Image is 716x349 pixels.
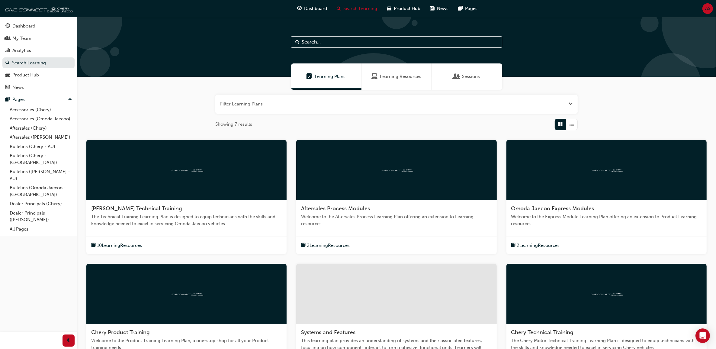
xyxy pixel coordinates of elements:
[5,97,10,102] span: pages-icon
[511,242,560,249] button: book-icon2LearningResources
[2,94,75,105] button: Pages
[570,121,574,128] span: List
[437,5,449,12] span: News
[7,124,75,133] a: Aftersales (Chery)
[307,242,350,249] span: 2 Learning Resources
[3,2,72,15] img: oneconnect
[12,47,31,54] div: Analytics
[295,39,300,46] span: Search
[371,73,377,80] span: Learning Resources
[465,5,478,12] span: Pages
[590,167,623,173] img: oneconnect
[454,2,483,15] a: pages-iconPages
[91,205,182,212] span: [PERSON_NAME] Technical Training
[380,167,413,173] img: oneconnect
[425,2,454,15] a: news-iconNews
[558,121,563,128] span: Grid
[7,208,75,225] a: Dealer Principals ([PERSON_NAME])
[12,23,35,30] div: Dashboard
[301,213,492,227] span: Welcome to the Aftersales Process Learning Plan offering an extension to Learning resources.
[86,140,287,254] a: oneconnect[PERSON_NAME] Technical TrainingThe Technical Training Learning Plan is designed to equ...
[2,33,75,44] a: My Team
[7,225,75,234] a: All Pages
[2,82,75,93] a: News
[297,5,302,12] span: guage-icon
[337,5,341,12] span: search-icon
[170,167,203,173] img: oneconnect
[2,57,75,69] a: Search Learning
[7,114,75,124] a: Accessories (Omoda Jaecoo)
[517,242,560,249] span: 2 Learning Resources
[511,242,516,249] span: book-icon
[458,5,463,12] span: pages-icon
[7,142,75,151] a: Bulletins (Chery - AU)
[2,21,75,32] a: Dashboard
[7,151,75,167] a: Bulletins (Chery - [GEOGRAPHIC_DATA])
[91,242,142,249] button: book-icon10LearningResources
[568,101,573,108] button: Open the filter
[7,105,75,115] a: Accessories (Chery)
[511,213,702,227] span: Welcome to the Express Module Learning Plan offering an extension to Product Learning resources.
[91,329,150,336] span: Chery Product Training
[432,63,502,90] a: SessionsSessions
[5,85,10,90] span: news-icon
[332,2,382,15] a: search-iconSearch Learning
[7,167,75,183] a: Bulletins ([PERSON_NAME] - AU)
[291,63,361,90] a: Learning PlansLearning Plans
[705,5,710,12] span: AS
[215,121,252,128] span: Showing 7 results
[5,36,10,41] span: people-icon
[293,2,332,15] a: guage-iconDashboard
[387,5,392,12] span: car-icon
[695,328,710,343] div: Open Intercom Messenger
[702,3,713,14] button: AS
[2,19,75,94] button: DashboardMy TeamAnalyticsSearch LearningProduct HubNews
[454,73,460,80] span: Sessions
[7,199,75,208] a: Dealer Principals (Chery)
[66,337,71,344] span: prev-icon
[462,73,480,80] span: Sessions
[91,213,282,227] span: The Technical Training Learning Plan is designed to equip technicians with the skills and knowled...
[5,48,10,53] span: chart-icon
[361,63,432,90] a: Learning ResourcesLearning Resources
[430,5,435,12] span: news-icon
[394,5,421,12] span: Product Hub
[68,96,72,104] span: up-icon
[7,133,75,142] a: Aftersales ([PERSON_NAME])
[506,140,707,254] a: oneconnectOmoda Jaecoo Express ModulesWelcome to the Express Module Learning Plan offering an ext...
[97,242,142,249] span: 10 Learning Resources
[304,5,327,12] span: Dashboard
[315,73,346,80] span: Learning Plans
[2,69,75,81] a: Product Hub
[5,24,10,29] span: guage-icon
[7,183,75,199] a: Bulletins (Omoda Jaecoo - [GEOGRAPHIC_DATA])
[511,205,594,212] span: Omoda Jaecoo Express Modules
[307,73,313,80] span: Learning Plans
[382,2,425,15] a: car-iconProduct Hub
[301,242,350,249] button: book-icon2LearningResources
[296,140,496,254] a: oneconnectAftersales Process ModulesWelcome to the Aftersales Process Learning Plan offering an e...
[590,291,623,296] img: oneconnect
[5,73,10,78] span: car-icon
[5,60,10,66] span: search-icon
[12,35,31,42] div: My Team
[91,242,96,249] span: book-icon
[380,73,421,80] span: Learning Resources
[12,96,25,103] div: Pages
[12,72,39,79] div: Product Hub
[301,329,355,336] span: Systems and Features
[291,36,502,48] input: Search...
[12,84,24,91] div: News
[344,5,377,12] span: Search Learning
[301,242,306,249] span: book-icon
[170,291,203,296] img: oneconnect
[301,205,370,212] span: Aftersales Process Modules
[2,45,75,56] a: Analytics
[511,329,574,336] span: Chery Technical Training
